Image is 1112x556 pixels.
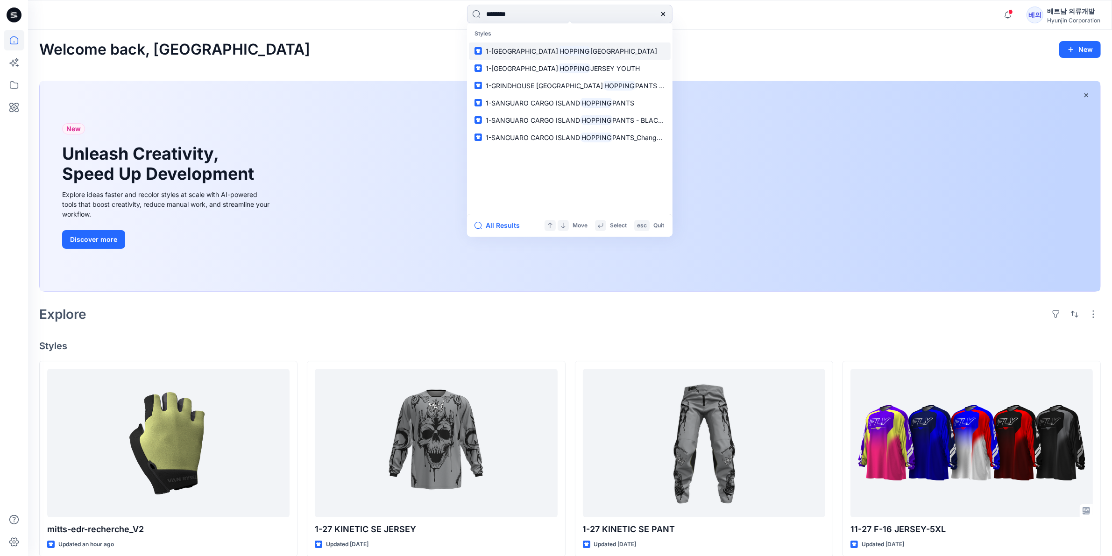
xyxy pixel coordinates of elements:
[636,82,683,90] span: PANTS YOUTH
[613,116,678,124] span: PANTS - BLACK SUB
[486,47,558,55] span: 1-[GEOGRAPHIC_DATA]
[486,134,580,141] span: 1-SANGUARO CARGO ISLAND
[486,64,558,72] span: 1-[GEOGRAPHIC_DATA]
[62,190,272,219] div: Explore ideas faster and recolor styles at scale with AI-powered tools that boost creativity, red...
[1059,41,1101,58] button: New
[580,115,613,126] mark: HOPPING
[1027,7,1043,23] div: 베의
[486,99,580,107] span: 1-SANGUARO CARGO ISLAND
[637,221,647,231] p: esc
[62,144,258,184] h1: Unleash Creativity, Speed Up Development
[469,112,671,129] a: 1-SANGUARO CARGO ISLANDHOPPINGPANTS - BLACK SUB
[469,129,671,146] a: 1-SANGUARO CARGO ISLANDHOPPINGPANTS_Change Art
[613,99,635,107] span: PANTS
[469,77,671,94] a: 1-GRINDHOUSE [GEOGRAPHIC_DATA]HOPPINGPANTS YOUTH
[610,221,627,231] p: Select
[475,220,526,231] button: All Results
[62,230,272,249] a: Discover more
[326,540,368,549] p: Updated [DATE]
[591,64,640,72] span: JERSEY YOUTH
[594,540,637,549] p: Updated [DATE]
[47,523,290,536] p: mitts-edr-recherche_V2
[486,82,603,90] span: 1-GRINDHOUSE [GEOGRAPHIC_DATA]
[1047,6,1100,17] div: 베트남 의류개발
[315,523,557,536] p: 1-27 KINETIC SE JERSEY
[591,47,658,55] span: [GEOGRAPHIC_DATA]
[850,369,1093,517] a: 11-27 F-16 JERSEY-5XL
[558,63,591,74] mark: HOPPING
[486,116,580,124] span: 1-SANGUARO CARGO ISLAND
[573,221,588,231] p: Move
[39,307,86,322] h2: Explore
[469,42,671,60] a: 1-[GEOGRAPHIC_DATA]HOPPING[GEOGRAPHIC_DATA]
[613,134,672,141] span: PANTS_Change Art
[469,25,671,42] p: Styles
[1047,17,1100,24] div: Hyunjin Corporation
[653,221,664,231] p: Quit
[469,94,671,112] a: 1-SANGUARO CARGO ISLANDHOPPINGPANTS
[39,41,310,58] h2: Welcome back, [GEOGRAPHIC_DATA]
[580,98,613,108] mark: HOPPING
[580,132,613,143] mark: HOPPING
[558,46,591,56] mark: HOPPING
[39,340,1101,352] h4: Styles
[583,523,825,536] p: 1-27 KINETIC SE PANT
[315,369,557,517] a: 1-27 KINETIC SE JERSEY
[66,123,81,134] span: New
[47,369,290,517] a: mitts-edr-recherche_V2
[62,230,125,249] button: Discover more
[862,540,904,549] p: Updated [DATE]
[603,80,636,91] mark: HOPPING
[583,369,825,517] a: 1-27 KINETIC SE PANT
[850,523,1093,536] p: 11-27 F-16 JERSEY-5XL
[469,60,671,77] a: 1-[GEOGRAPHIC_DATA]HOPPINGJERSEY YOUTH
[58,540,114,549] p: Updated an hour ago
